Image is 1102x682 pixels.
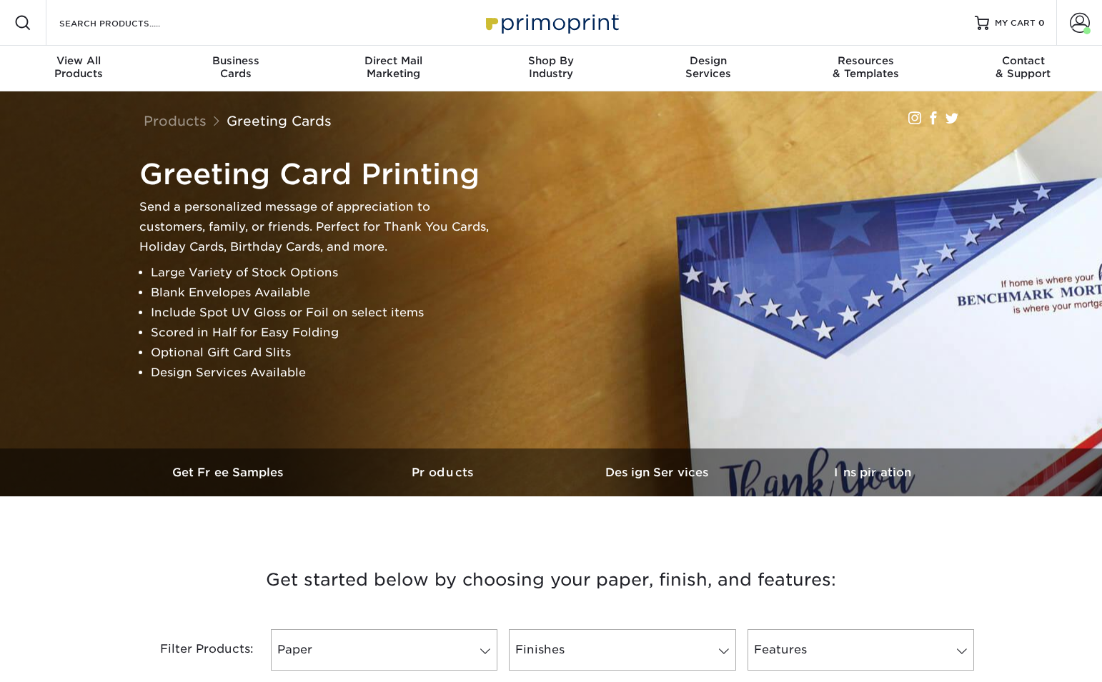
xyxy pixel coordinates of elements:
[227,113,332,129] a: Greeting Cards
[472,54,630,67] span: Shop By
[787,46,944,91] a: Resources& Templates
[765,466,980,479] h3: Inspiration
[315,46,472,91] a: Direct MailMarketing
[945,54,1102,67] span: Contact
[995,17,1036,29] span: MY CART
[509,629,735,671] a: Finishes
[315,54,472,67] span: Direct Mail
[151,303,497,323] li: Include Spot UV Gloss or Foil on select items
[630,54,787,80] div: Services
[787,54,944,80] div: & Templates
[787,54,944,67] span: Resources
[1038,18,1045,28] span: 0
[945,54,1102,80] div: & Support
[151,323,497,343] li: Scored in Half for Easy Folding
[315,54,472,80] div: Marketing
[133,548,969,612] h3: Get started below by choosing your paper, finish, and features:
[748,629,974,671] a: Features
[122,448,337,496] a: Get Free Samples
[122,466,337,479] h3: Get Free Samples
[144,113,207,129] a: Products
[630,46,787,91] a: DesignServices
[122,629,265,671] div: Filter Products:
[551,466,765,479] h3: Design Services
[337,448,551,496] a: Products
[551,448,765,496] a: Design Services
[151,283,497,303] li: Blank Envelopes Available
[157,54,314,67] span: Business
[945,46,1102,91] a: Contact& Support
[58,14,197,31] input: SEARCH PRODUCTS.....
[151,343,497,363] li: Optional Gift Card Slits
[472,54,630,80] div: Industry
[480,7,622,38] img: Primoprint
[765,448,980,496] a: Inspiration
[151,263,497,283] li: Large Variety of Stock Options
[151,363,497,383] li: Design Services Available
[472,46,630,91] a: Shop ByIndustry
[139,157,497,191] h1: Greeting Card Printing
[337,466,551,479] h3: Products
[630,54,787,67] span: Design
[139,197,497,257] p: Send a personalized message of appreciation to customers, family, or friends. Perfect for Thank Y...
[271,629,497,671] a: Paper
[157,46,314,91] a: BusinessCards
[157,54,314,80] div: Cards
